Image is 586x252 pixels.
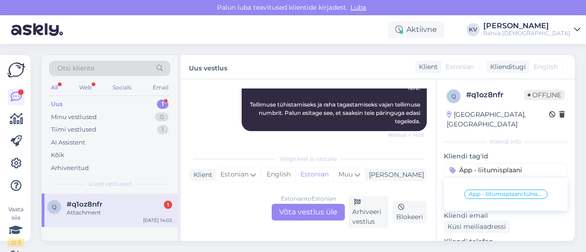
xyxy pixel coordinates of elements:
div: Aktiivne [388,21,444,38]
div: Arhiveeritud [51,164,89,173]
div: Tiimi vestlused [51,125,96,134]
span: Uued vestlused [88,180,131,188]
img: Askly Logo [7,63,25,77]
div: Klienditugi [486,62,526,72]
input: Lisa tag [444,163,567,177]
span: Äpp - liitumisplaani tühistamine [469,191,543,197]
span: #q1oz8nfr [67,200,102,208]
div: 1 [164,201,172,209]
div: 1 [157,125,168,134]
div: Rahva [DEMOGRAPHIC_DATA] [483,30,570,37]
div: Estonian to Estonian [281,195,336,203]
span: q [451,93,456,100]
span: Offline [524,90,565,100]
span: Tere! Tellimuse tühistamiseks ja raha tagastamiseks vajan tellimuse numbrit. Palun esitage see, e... [250,84,422,125]
div: Võta vestlus üle [272,204,345,220]
a: [PERSON_NAME]Rahva [DEMOGRAPHIC_DATA] [483,22,580,37]
div: Email [151,82,170,94]
span: English [534,62,558,72]
div: Socials [111,82,133,94]
div: 2 / 3 [7,239,24,247]
div: Klient [190,170,212,180]
div: Blokeeri [393,201,427,223]
div: 1 [157,100,168,109]
div: Klient [415,62,438,72]
div: [PERSON_NAME] [483,22,570,30]
p: Kliendi telefon [444,237,567,246]
div: [GEOGRAPHIC_DATA], [GEOGRAPHIC_DATA] [447,110,549,129]
span: Estonian [220,170,249,180]
div: Arhiveeri vestlus [349,196,389,228]
label: Uus vestlus [189,61,227,73]
span: Muu [338,170,353,178]
div: Web [77,82,94,94]
div: AI Assistent [51,138,85,147]
div: # q1oz8nfr [466,89,524,101]
div: English [262,168,295,182]
span: q [52,203,56,210]
div: [DATE] 14:02 [143,217,172,224]
div: Kliendi info [444,138,567,146]
div: Valige keel ja vastake [190,155,427,163]
span: Estonian [446,62,474,72]
div: Küsi meiliaadressi [444,220,510,233]
div: Vaata siia [7,205,24,247]
p: Kliendi tag'id [444,151,567,161]
div: [PERSON_NAME] [365,170,424,180]
div: Attachment [67,208,172,217]
div: KV [467,23,480,36]
div: All [49,82,60,94]
div: Estonian [295,168,333,182]
div: Uus [51,100,63,109]
span: Nähtud ✓ 14:01 [388,132,424,139]
div: Kõik [51,151,64,160]
span: Otsi kliente [57,63,94,73]
div: Minu vestlused [51,113,97,122]
p: Kliendi email [444,211,567,220]
span: Luba [348,3,369,12]
div: 0 [155,113,168,122]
